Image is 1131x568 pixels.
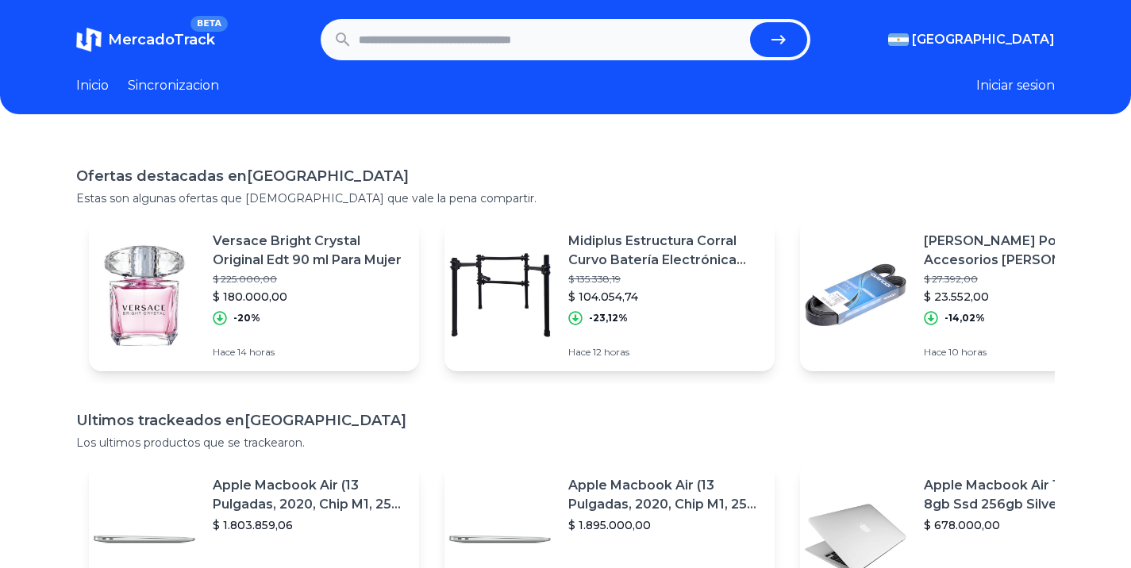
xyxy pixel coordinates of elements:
p: Estas son algunas ofertas que [DEMOGRAPHIC_DATA] que vale la pena compartir. [76,190,1055,206]
h1: Ofertas destacadas en [GEOGRAPHIC_DATA] [76,165,1055,187]
p: Versace Bright Crystal Original Edt 90 ml Para Mujer [213,232,406,270]
p: $ 678.000,00 [924,517,1118,533]
img: Argentina [888,33,909,46]
p: $ 1.803.859,06 [213,517,406,533]
p: -14,02% [944,312,985,324]
p: $ 225.000,00 [213,273,406,286]
p: $ 104.054,74 [568,289,762,305]
a: MercadoTrackBETA [76,27,215,52]
p: Los ultimos productos que se trackearon. [76,435,1055,451]
span: BETA [190,16,228,32]
img: Featured image [800,240,911,351]
span: MercadoTrack [108,31,215,48]
h1: Ultimos trackeados en [GEOGRAPHIC_DATA] [76,409,1055,432]
span: [GEOGRAPHIC_DATA] [912,30,1055,49]
p: $ 180.000,00 [213,289,406,305]
p: $ 1.895.000,00 [568,517,762,533]
p: $ 135.338,19 [568,273,762,286]
p: Midiplus Estructura Corral Curvo Batería Electrónica [PERSON_NAME] [568,232,762,270]
p: $ 27.392,00 [924,273,1118,286]
a: Sincronizacion [128,76,219,95]
img: Featured image [444,240,556,351]
p: -23,12% [589,312,628,324]
button: Iniciar sesion [976,76,1055,95]
a: Featured imageVersace Bright Crystal Original Edt 90 ml Para Mujer$ 225.000,00$ 180.000,00-20%Hac... [89,219,419,371]
p: -20% [233,312,260,324]
p: Apple Macbook Air 13 Core I5 8gb Ssd 256gb Silver [924,476,1118,514]
p: Apple Macbook Air (13 Pulgadas, 2020, Chip M1, 256 Gb De Ssd, 8 Gb De Ram) - Plata [213,476,406,514]
button: [GEOGRAPHIC_DATA] [888,30,1055,49]
p: Apple Macbook Air (13 Pulgadas, 2020, Chip M1, 256 Gb De Ssd, 8 Gb De Ram) - Plata [568,476,762,514]
p: Hace 14 horas [213,346,406,359]
a: Inicio [76,76,109,95]
p: Hace 12 horas [568,346,762,359]
a: Featured imageMidiplus Estructura Corral Curvo Batería Electrónica [PERSON_NAME]$ 135.338,19$ 104... [444,219,775,371]
p: [PERSON_NAME] Poly V Accesorios [PERSON_NAME] Fiesta Ka Ecosport [924,232,1118,270]
img: Featured image [89,240,200,351]
a: Featured image[PERSON_NAME] Poly V Accesorios [PERSON_NAME] Fiesta Ka Ecosport$ 27.392,00$ 23.552... [800,219,1130,371]
img: MercadoTrack [76,27,102,52]
p: Hace 10 horas [924,346,1118,359]
p: $ 23.552,00 [924,289,1118,305]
